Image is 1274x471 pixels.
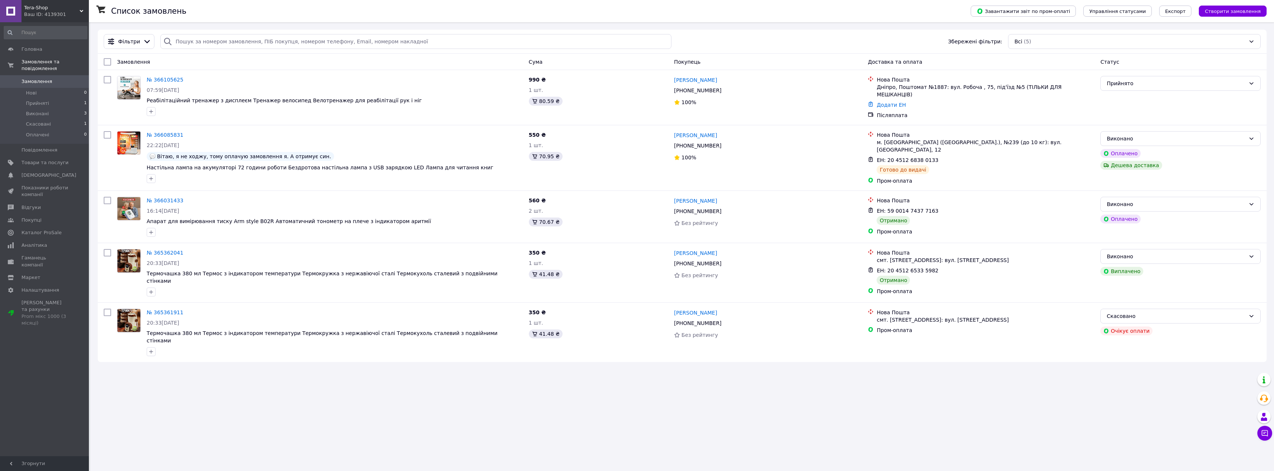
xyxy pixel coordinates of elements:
[1165,9,1186,14] span: Експорт
[21,255,69,268] span: Гаманець компанії
[84,90,87,96] span: 0
[1100,59,1119,65] span: Статус
[147,97,422,103] span: Реабілітаційний тренажер з дисплеєм Тренажер велосипед Велотренажер для реабілітації рук і ніг
[1089,9,1146,14] span: Управління статусами
[147,218,431,224] a: Апарат для вимірювання тиску Arm style B02R Автоматичний тонометр на плече з індикатором аритмії
[877,316,1094,324] div: смт. [STREET_ADDRESS]: вул. [STREET_ADDRESS]
[877,102,906,108] a: Додати ЕН
[147,87,179,93] span: 07:59[DATE]
[84,132,87,138] span: 0
[877,256,1094,264] div: смт. [STREET_ADDRESS]: вул. [STREET_ADDRESS]
[1257,426,1272,441] button: Чат з покупцем
[673,206,723,216] div: [PHONE_NUMBER]
[877,249,1094,256] div: Нова Пошта
[529,250,546,256] span: 350 ₴
[117,249,141,273] a: Фото товару
[529,320,543,326] span: 1 шт.
[877,288,1094,295] div: Пром-оплата
[117,249,140,272] img: Фото товару
[681,99,696,105] span: 100%
[84,121,87,127] span: 1
[84,100,87,107] span: 1
[1024,39,1031,44] span: (5)
[26,132,49,138] span: Оплачені
[673,318,723,328] div: [PHONE_NUMBER]
[21,159,69,166] span: Товари та послуги
[529,87,543,93] span: 1 шт.
[673,85,723,96] div: [PHONE_NUMBER]
[150,153,156,159] img: :speech_balloon:
[877,165,929,174] div: Готово до видачі
[21,185,69,198] span: Показники роботи компанії
[117,76,141,100] a: Фото товару
[1159,6,1192,17] button: Експорт
[681,272,718,278] span: Без рейтингу
[674,132,717,139] a: [PERSON_NAME]
[147,208,179,214] span: 16:14[DATE]
[118,38,140,45] span: Фільтри
[877,276,910,285] div: Отримано
[877,228,1094,235] div: Пром-оплата
[1107,135,1245,143] div: Виконано
[529,260,543,266] span: 1 шт.
[877,216,910,225] div: Отримано
[21,172,76,179] span: [DEMOGRAPHIC_DATA]
[21,287,59,293] span: Налаштування
[1100,267,1143,276] div: Виплачено
[877,197,1094,204] div: Нова Пошта
[977,8,1070,14] span: Завантажити звіт по пром-оплаті
[877,208,938,214] span: ЕН: 59 0014 7437 7163
[147,330,497,344] a: Термочашка 380 мл Термос з індикатором температури Термокружка з нержавіючої сталі Термокухоль ст...
[21,242,47,249] span: Аналітика
[529,309,546,315] span: 350 ₴
[21,229,61,236] span: Каталог ProSale
[21,299,69,326] span: [PERSON_NAME] та рахунки
[21,147,57,153] span: Повідомлення
[157,153,331,159] span: Вітаю, я не ходжу, тому оплачую замовлення я. А отримує син.
[117,309,140,332] img: Фото товару
[681,155,696,160] span: 100%
[1107,312,1245,320] div: Скасовано
[529,198,546,203] span: 560 ₴
[674,76,717,84] a: [PERSON_NAME]
[674,309,717,316] a: [PERSON_NAME]
[529,152,563,161] div: 70.95 ₴
[21,313,69,326] div: Prom мікс 1000 (3 місяці)
[1205,9,1261,14] span: Створити замовлення
[529,218,563,226] div: 70.67 ₴
[674,249,717,257] a: [PERSON_NAME]
[674,59,700,65] span: Покупець
[1100,326,1153,335] div: Очікує оплати
[1100,161,1162,170] div: Дешева доставка
[1100,215,1140,223] div: Оплачено
[117,131,141,155] a: Фото товару
[877,112,1094,119] div: Післяплата
[111,7,186,16] h1: Список замовлень
[1100,149,1140,158] div: Оплачено
[877,268,938,273] span: ЕН: 20 4512 6533 5982
[147,309,183,315] a: № 365361911
[26,90,37,96] span: Нові
[147,77,183,83] a: № 366105625
[868,59,922,65] span: Доставка та оплата
[160,34,671,49] input: Пошук за номером замовлення, ПІБ покупця, номером телефону, Email, номером накладної
[147,250,183,256] a: № 365362041
[147,271,497,284] a: Термочашка 380 мл Термос з індикатором температури Термокружка з нержавіючої сталі Термокухоль ст...
[1107,200,1245,208] div: Виконано
[117,197,141,220] a: Фото товару
[84,110,87,117] span: 3
[877,177,1094,185] div: Пром-оплата
[147,320,179,326] span: 20:33[DATE]
[877,83,1094,98] div: Дніпро, Поштомат №1887: вул. Робоча , 75, під'їзд №5 (ТІЛЬКИ ДЛЯ МЕШКАНЦІВ)
[117,76,140,99] img: Фото товару
[21,78,52,85] span: Замовлення
[147,260,179,266] span: 20:33[DATE]
[971,6,1076,17] button: Завантажити звіт по пром-оплаті
[24,11,89,18] div: Ваш ID: 4139301
[529,208,543,214] span: 2 шт.
[529,59,543,65] span: Cума
[1107,252,1245,261] div: Виконано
